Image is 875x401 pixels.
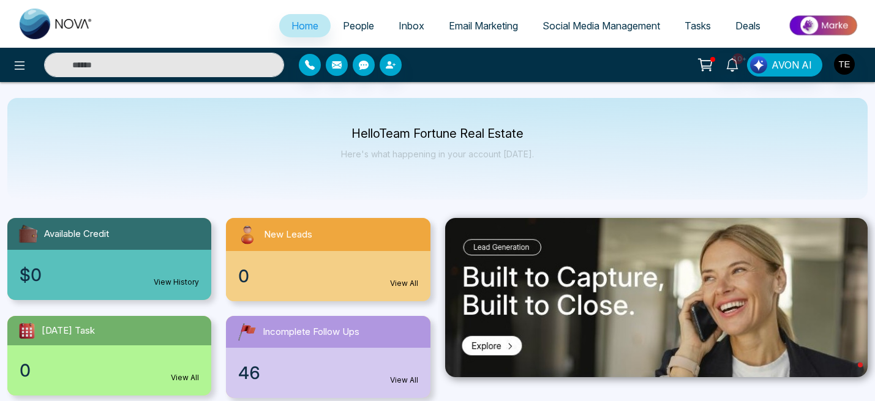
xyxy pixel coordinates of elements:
a: Inbox [386,14,437,37]
span: Social Media Management [543,20,660,32]
span: $0 [20,262,42,288]
a: Incomplete Follow Ups46View All [219,316,437,398]
span: AVON AI [772,58,812,72]
span: Deals [735,20,760,32]
iframe: Intercom live chat [833,359,863,389]
p: Hello Team Fortune Real Estate [341,129,534,139]
img: newLeads.svg [236,223,259,246]
a: People [331,14,386,37]
a: Deals [723,14,773,37]
span: Incomplete Follow Ups [263,325,359,339]
img: . [445,218,868,377]
img: Lead Flow [750,56,767,73]
span: 46 [238,360,260,386]
span: Inbox [399,20,424,32]
img: Market-place.gif [779,12,868,39]
span: 0 [20,358,31,383]
img: Nova CRM Logo [20,9,93,39]
p: Here's what happening in your account [DATE]. [341,149,534,159]
span: Home [291,20,318,32]
span: [DATE] Task [42,324,95,338]
span: 0 [238,263,249,289]
a: 10+ [718,53,747,75]
span: Tasks [685,20,711,32]
span: New Leads [264,228,312,242]
button: AVON AI [747,53,822,77]
a: Tasks [672,14,723,37]
span: 10+ [732,53,743,64]
a: Social Media Management [530,14,672,37]
span: Email Marketing [449,20,518,32]
span: Available Credit [44,227,109,241]
span: People [343,20,374,32]
img: followUps.svg [236,321,258,343]
img: availableCredit.svg [17,223,39,245]
a: View History [154,277,199,288]
a: Email Marketing [437,14,530,37]
img: User Avatar [834,54,855,75]
a: New Leads0View All [219,218,437,301]
a: View All [390,375,418,386]
a: Home [279,14,331,37]
a: View All [390,278,418,289]
a: View All [171,372,199,383]
img: todayTask.svg [17,321,37,340]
